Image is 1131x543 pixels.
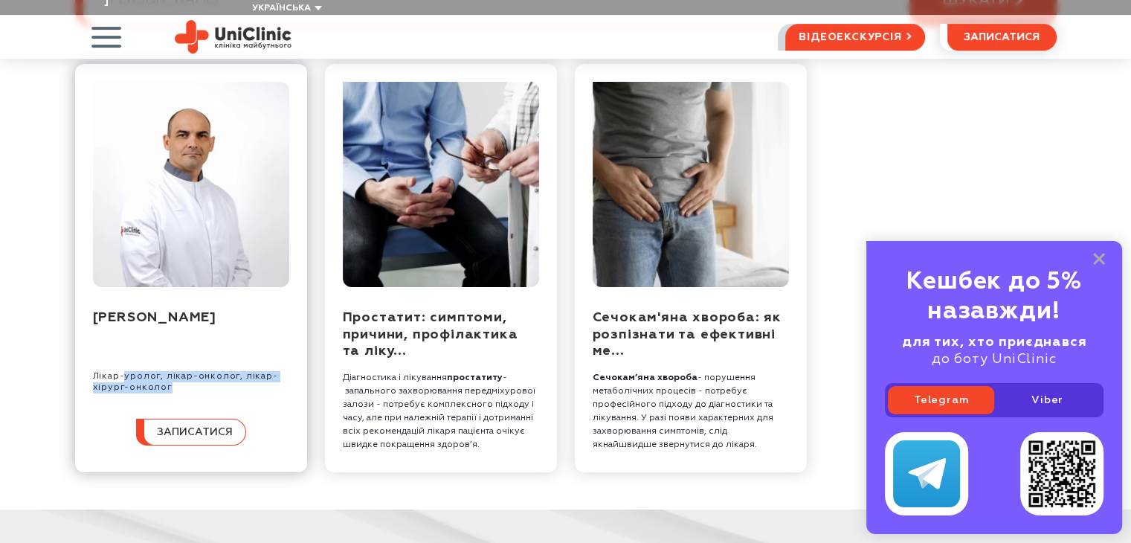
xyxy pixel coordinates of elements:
[343,311,518,358] a: Простатит: симптоми, причини, профілактика та ліку...
[175,20,291,54] img: Uniclinic
[885,267,1103,327] div: Кешбек до 5% назавжди!
[593,82,789,287] img: Сечокам'яна хвороба: як розпізнати та ефективні методи лікування.
[964,32,1040,42] span: записатися
[447,373,503,382] strong: простатиту
[902,335,1086,349] b: для тих, хто приєднався
[785,24,924,51] a: відеоекскурсія
[93,371,289,393] div: Лікар-уролог, лікар-онколог, лікар-хірург-онколог
[947,24,1057,51] button: записатися
[136,419,246,446] button: записатися
[343,371,539,452] p: Діагностика і лікування - запального захворювання передміхурової залози - потребує комплексного п...
[248,3,322,14] button: Українська
[93,82,289,287] img: Сагань Олексій Степанович
[343,82,539,287] img: Простатит: симптоми, причини, профілактика та лікування
[593,373,697,382] strong: Сечокам’яна хвороба
[593,371,789,452] p: - порушення метаболічних процесів - потребує професійного підходу до діагностики та лікування. У ...
[157,427,233,437] span: записатися
[885,334,1103,368] div: до боту UniClinic
[888,386,994,414] a: Telegram
[593,311,782,358] a: Сечокам'яна хвороба: як розпізнати та ефективні ме...
[799,25,901,50] span: відеоекскурсія
[93,311,216,324] a: [PERSON_NAME]
[252,4,311,13] span: Українська
[994,386,1101,414] a: Viber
